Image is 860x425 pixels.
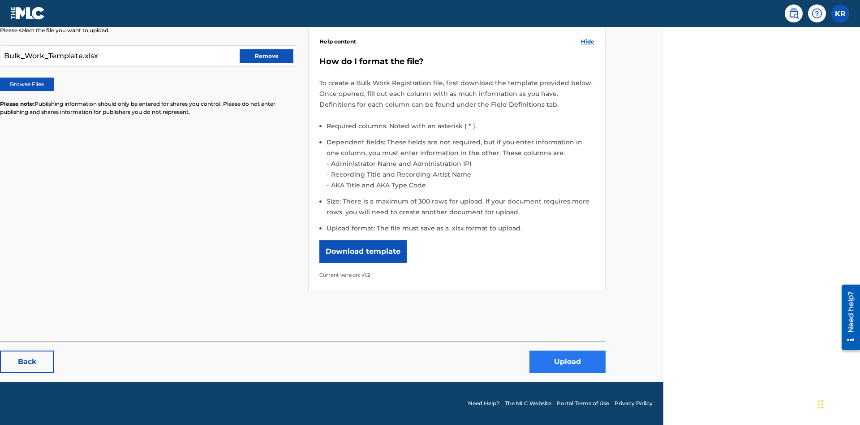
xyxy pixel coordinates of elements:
button: Remove [240,49,293,63]
a: Privacy Policy [615,399,653,408]
li: Administrator Name and Administration IPI [329,158,594,169]
span: Help content [319,38,356,46]
li: Size: There is a maximum of 300 rows for upload. If your document requires more rows, you will ne... [327,196,594,223]
span: Hide [581,38,594,46]
div: Help [808,4,826,22]
button: Upload [529,351,606,373]
a: Need Help? [468,399,499,408]
button: Download template [319,240,407,263]
img: MLC Logo [11,7,45,20]
iframe: Chat Widget [815,382,860,425]
iframe: Resource Center [835,281,860,355]
div: Drag [818,391,823,418]
a: Portal Terms of Use [557,399,609,408]
a: The MLC Website [505,399,551,408]
div: User Menu [831,4,849,22]
p: To create a Bulk Work Registration file, first download the template provided below. Once opened,... [319,78,594,110]
li: Recording Title and Recording Artist Name [329,169,594,180]
a: Public Search [785,4,803,22]
img: search [788,8,799,19]
li: Required columns: Noted with an asterisk ( * ). [327,121,594,137]
img: help [812,8,822,19]
span: Bulk_Work_Template.xlsx [4,51,98,61]
p: Current version: v1.2 [319,269,594,280]
li: Upload format: The file must save as a .xlsx format to upload. [327,223,594,234]
li: Dependent fields: These fields are not required, but if you enter information in one column, you ... [327,137,594,196]
li: AKA Title and AKA Type Code [329,180,594,191]
h5: How do I format the file? [319,56,594,67]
